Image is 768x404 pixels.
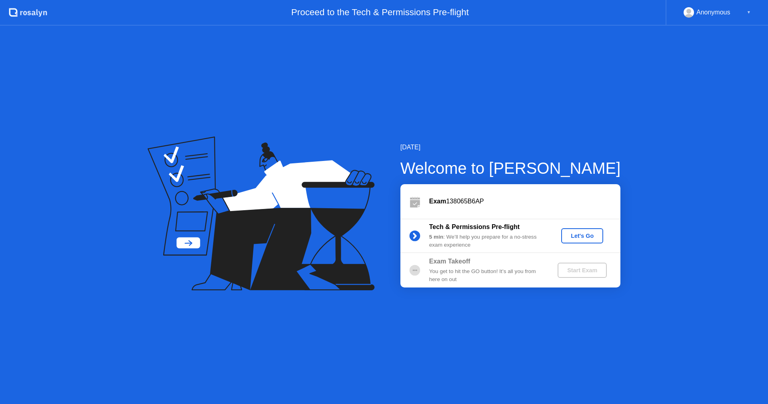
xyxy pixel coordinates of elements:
div: Anonymous [696,7,730,18]
div: : We’ll help you prepare for a no-stress exam experience [429,233,544,249]
b: 5 min [429,234,444,240]
div: Let's Go [564,233,600,239]
div: Welcome to [PERSON_NAME] [400,156,621,180]
div: 138065B6AP [429,197,620,206]
div: ▼ [747,7,751,18]
div: [DATE] [400,143,621,152]
div: You get to hit the GO button! It’s all you from here on out [429,267,544,284]
b: Tech & Permissions Pre-flight [429,223,520,230]
b: Exam Takeoff [429,258,470,265]
button: Start Exam [558,263,607,278]
div: Start Exam [561,267,604,273]
b: Exam [429,198,446,205]
button: Let's Go [561,228,603,243]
